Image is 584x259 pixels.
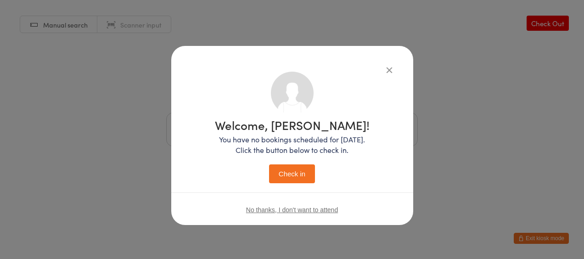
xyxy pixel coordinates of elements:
[271,72,314,114] img: no_photo.png
[246,206,338,214] button: No thanks, I don't want to attend
[269,164,315,183] button: Check in
[215,119,370,131] h1: Welcome, [PERSON_NAME]!
[215,134,370,155] p: You have no bookings scheduled for [DATE]. Click the button below to check in.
